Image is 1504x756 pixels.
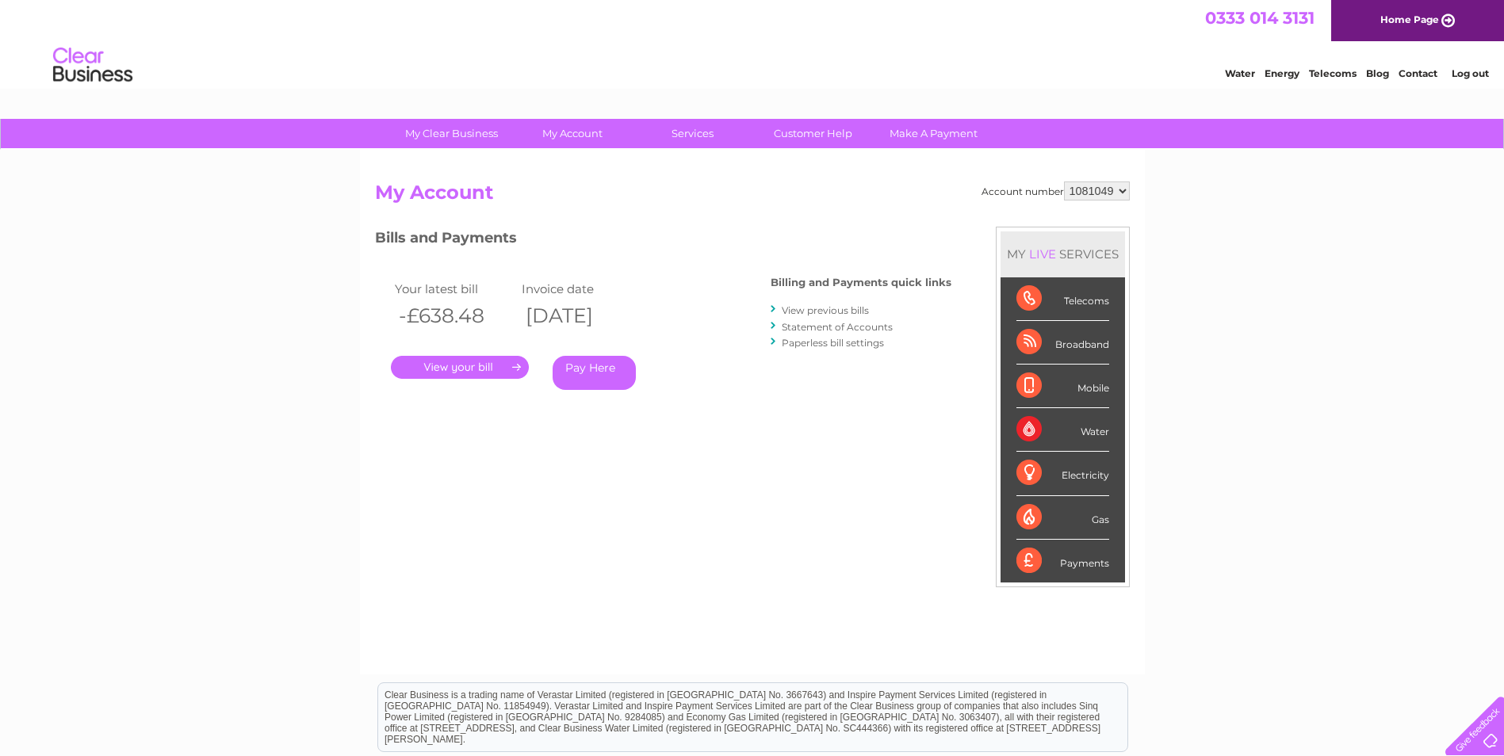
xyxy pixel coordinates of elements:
[771,277,951,288] h4: Billing and Payments quick links
[1016,540,1109,582] div: Payments
[1016,452,1109,495] div: Electricity
[1001,231,1125,277] div: MY SERVICES
[1205,8,1315,28] a: 0333 014 3131
[868,119,999,148] a: Make A Payment
[782,321,893,333] a: Statement of Accounts
[782,304,869,316] a: View previous bills
[378,9,1127,77] div: Clear Business is a trading name of Verastar Limited (registered in [GEOGRAPHIC_DATA] No. 3667643...
[1016,321,1109,365] div: Broadband
[518,300,645,332] th: [DATE]
[1366,67,1389,79] a: Blog
[375,227,951,254] h3: Bills and Payments
[1016,496,1109,540] div: Gas
[52,41,133,90] img: logo.png
[1309,67,1357,79] a: Telecoms
[386,119,517,148] a: My Clear Business
[627,119,758,148] a: Services
[1016,365,1109,408] div: Mobile
[782,337,884,349] a: Paperless bill settings
[1026,246,1059,262] div: LIVE
[1016,408,1109,452] div: Water
[1225,67,1255,79] a: Water
[391,278,518,300] td: Your latest bill
[391,300,518,332] th: -£638.48
[748,119,878,148] a: Customer Help
[1399,67,1437,79] a: Contact
[507,119,637,148] a: My Account
[982,181,1130,200] div: Account number
[1452,67,1489,79] a: Log out
[1265,67,1299,79] a: Energy
[391,356,529,379] a: .
[553,356,636,390] a: Pay Here
[518,278,645,300] td: Invoice date
[375,181,1130,212] h2: My Account
[1016,277,1109,321] div: Telecoms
